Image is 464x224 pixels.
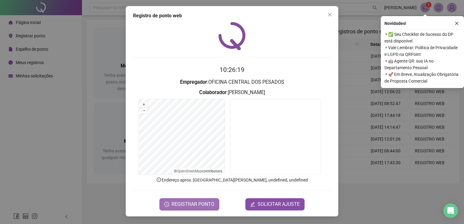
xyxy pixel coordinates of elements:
[199,90,227,95] strong: Colaborador
[443,203,458,218] div: Open Intercom Messenger
[177,169,202,173] a: OpenStreetMap
[384,20,406,27] span: Novidades !
[164,202,169,207] span: clock-circle
[133,177,331,183] p: Endereço aprox. : [GEOGRAPHIC_DATA][PERSON_NAME], undefined, undefined
[174,169,223,173] li: © contributors.
[455,21,459,25] span: close
[133,89,331,97] h3: : [PERSON_NAME]
[159,198,219,210] button: REGISTRAR PONTO
[141,108,147,114] button: –
[180,79,207,85] strong: Empregador
[384,71,460,84] span: ⚬ 🚀 Em Breve, Atualização Obrigatória de Proposta Comercial
[156,177,162,182] span: info-circle
[325,10,335,19] button: Close
[327,12,332,17] span: close
[133,12,331,19] div: Registro de ponto web
[141,102,147,107] button: +
[220,66,244,73] time: 10:26:19
[250,202,255,207] span: edit
[384,44,460,58] span: ⚬ Vale Lembrar: Política de Privacidade e LGPD na QRPoint
[384,31,460,44] span: ⚬ ✅ Seu Checklist de Sucesso do DP está disponível
[133,78,331,86] h3: : OFICINA CENTRAL DOS PESADOS
[258,201,300,208] span: SOLICITAR AJUSTE
[245,198,305,210] button: editSOLICITAR AJUSTE
[172,201,214,208] span: REGISTRAR PONTO
[218,22,246,50] img: QRPoint
[384,58,460,71] span: ⚬ 🤖 Agente QR: sua IA no Departamento Pessoal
